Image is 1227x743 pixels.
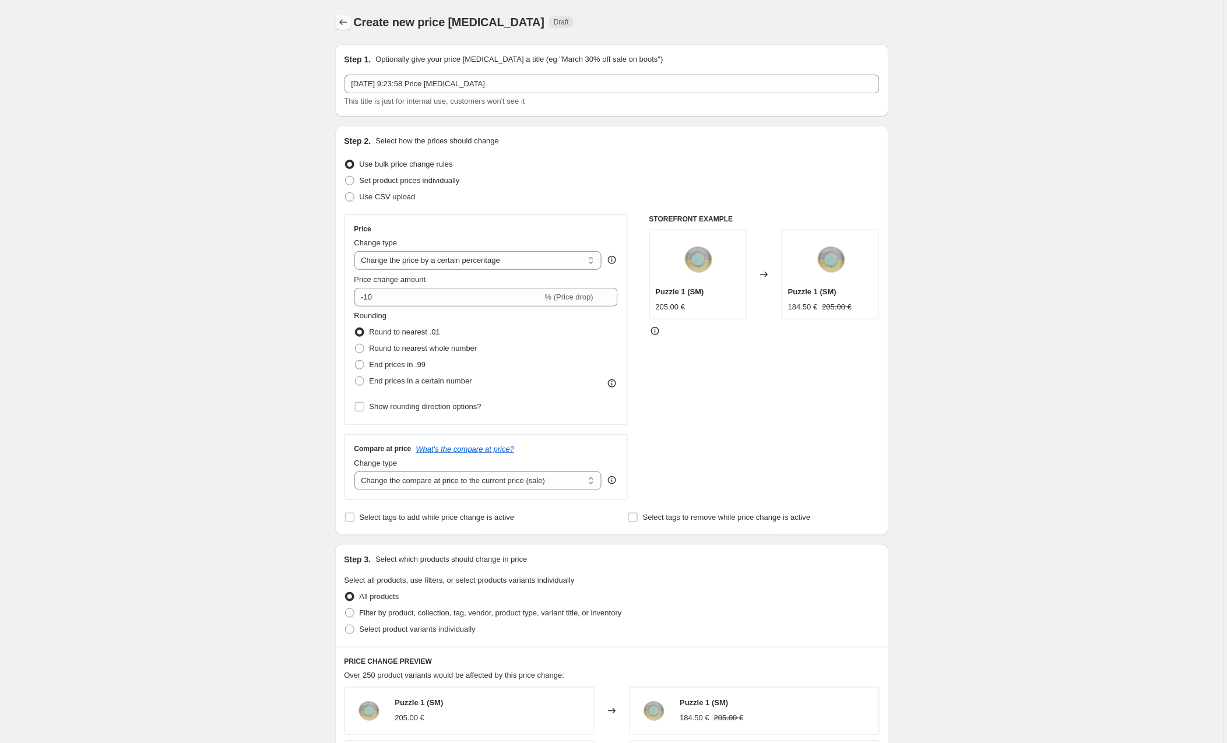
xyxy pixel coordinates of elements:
strike: 205.00 € [714,713,744,724]
span: Show rounding direction options? [370,402,481,411]
img: puzzle1-granbucket-top_80x.png [636,693,671,728]
button: Price change jobs [335,14,351,30]
h2: Step 1. [344,54,371,65]
span: Change type [354,459,398,467]
span: Select tags to add while price change is active [360,513,515,522]
h6: PRICE CHANGE PREVIEW [344,657,880,666]
span: End prices in a certain number [370,376,472,385]
span: Over 250 product variants would be affected by this price change: [344,671,565,679]
img: puzzle1-granbucket-top_80x.png [351,693,386,728]
h3: Price [354,224,371,234]
h2: Step 2. [344,135,371,147]
input: 30% off holiday sale [344,75,880,93]
div: 205.00 € [656,301,685,313]
span: This title is just for internal use, customers won't see it [344,97,525,105]
span: Price change amount [354,275,426,284]
span: % (Price drop) [545,293,593,301]
span: Round to nearest whole number [370,344,477,353]
span: Round to nearest .01 [370,328,440,336]
h2: Step 3. [344,554,371,565]
div: help [606,254,618,266]
div: 184.50 € [680,713,710,724]
span: Set product prices individually [360,176,460,185]
span: End prices in .99 [370,360,426,369]
img: puzzle1-granbucket-top_80x.png [807,236,854,283]
span: Puzzle 1 (SM) [788,287,836,296]
span: Filter by product, collection, tag, vendor, product type, variant title, or inventory [360,608,622,617]
span: Use bulk price change rules [360,160,453,168]
span: Select product variants individually [360,625,476,633]
span: Use CSV upload [360,192,416,201]
p: Optionally give your price [MEDICAL_DATA] a title (eg "March 30% off sale on boots") [375,54,663,65]
div: 205.00 € [395,713,425,724]
span: Select tags to remove while price change is active [643,513,811,522]
input: -15 [354,288,543,307]
div: 184.50 € [788,301,818,313]
strike: 205.00 € [822,301,852,313]
div: help [606,474,618,486]
span: Draft [554,17,569,27]
button: What's the compare at price? [416,445,515,453]
span: Rounding [354,311,387,320]
p: Select which products should change in price [375,554,527,565]
h3: Compare at price [354,444,412,453]
span: Select all products, use filters, or select products variants individually [344,576,575,584]
img: puzzle1-granbucket-top_80x.png [674,236,721,283]
span: Puzzle 1 (SM) [395,699,444,707]
span: Puzzle 1 (SM) [680,699,729,707]
span: Change type [354,238,398,247]
p: Select how the prices should change [375,135,499,147]
span: Puzzle 1 (SM) [656,287,704,296]
span: Create new price [MEDICAL_DATA] [354,16,545,29]
h6: STOREFRONT EXAMPLE [649,214,880,224]
span: All products [360,592,399,601]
